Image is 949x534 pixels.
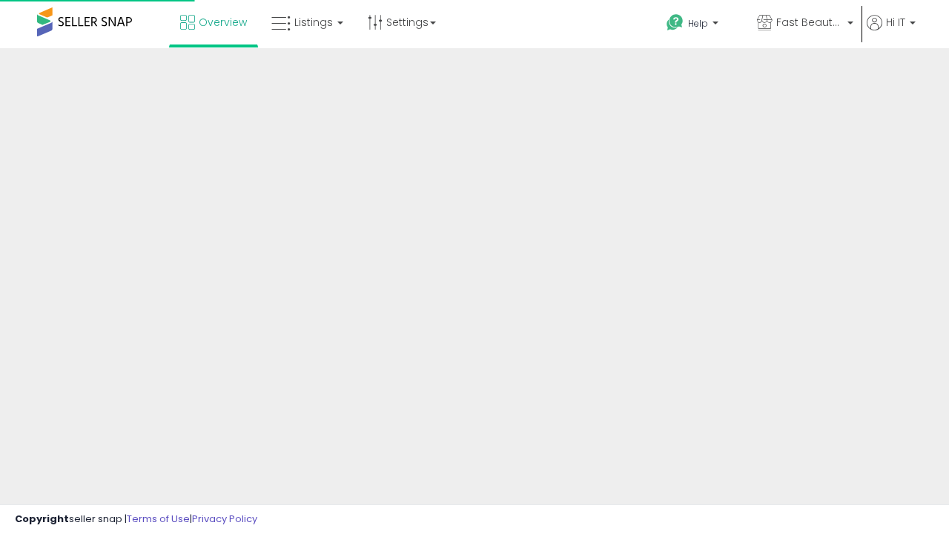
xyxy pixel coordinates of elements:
span: Help [688,17,708,30]
a: Help [655,2,744,48]
a: Privacy Policy [192,512,257,526]
span: Fast Beauty ([GEOGRAPHIC_DATA]) [776,15,843,30]
a: Terms of Use [127,512,190,526]
span: Listings [294,15,333,30]
i: Get Help [666,13,684,32]
a: Hi IT [867,15,916,48]
div: seller snap | | [15,512,257,527]
strong: Copyright [15,512,69,526]
span: Overview [199,15,247,30]
span: Hi IT [886,15,905,30]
